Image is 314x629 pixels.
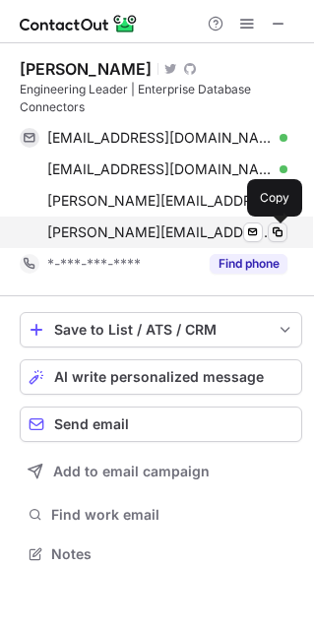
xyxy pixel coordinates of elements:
[20,407,302,442] button: Send email
[47,160,273,178] span: [EMAIL_ADDRESS][DOMAIN_NAME]
[20,81,302,116] div: Engineering Leader | Enterprise Database Connectors
[210,254,287,274] button: Reveal Button
[20,59,152,79] div: [PERSON_NAME]
[47,129,273,147] span: [EMAIL_ADDRESS][DOMAIN_NAME]
[20,540,302,568] button: Notes
[54,369,264,385] span: AI write personalized message
[20,312,302,347] button: save-profile-one-click
[51,506,294,524] span: Find work email
[20,359,302,395] button: AI write personalized message
[47,192,273,210] span: [PERSON_NAME][EMAIL_ADDRESS][PERSON_NAME][DOMAIN_NAME]
[54,416,129,432] span: Send email
[47,223,273,241] span: [PERSON_NAME][EMAIL_ADDRESS][PERSON_NAME][DOMAIN_NAME]
[53,464,210,479] span: Add to email campaign
[54,322,268,338] div: Save to List / ATS / CRM
[51,545,294,563] span: Notes
[20,12,138,35] img: ContactOut v5.3.10
[20,501,302,529] button: Find work email
[20,454,302,489] button: Add to email campaign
